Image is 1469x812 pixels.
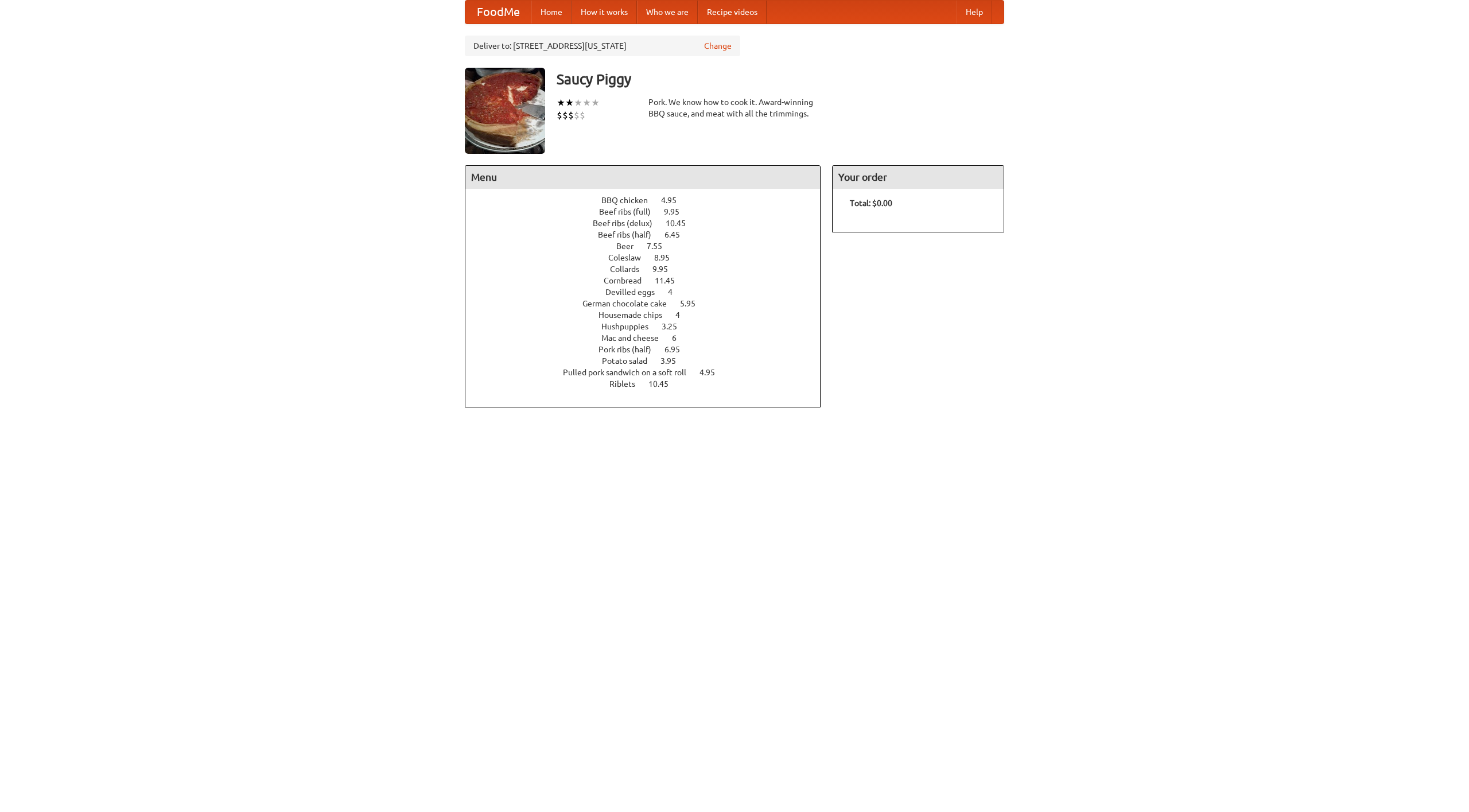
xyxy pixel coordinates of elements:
img: angular.jpg [465,68,545,154]
span: Beer [616,242,645,251]
span: 4 [675,310,691,320]
span: 8.95 [654,253,681,262]
span: Coleslaw [608,253,652,262]
a: How it works [572,1,637,24]
span: 5.95 [680,299,707,308]
span: 6 [672,333,688,343]
span: 4 [668,287,684,297]
a: Beef ribs (half) 6.45 [598,230,701,239]
a: Help [957,1,992,24]
b: Total: $0.00 [850,199,892,208]
a: Recipe videos [698,1,767,24]
a: Cornbread 11.45 [604,276,696,285]
span: Pulled pork sandwich on a soft roll [563,368,698,377]
h4: Your order [833,166,1004,189]
a: Mac and cheese 6 [601,333,698,343]
span: Pork ribs (half) [599,345,663,354]
li: $ [557,109,562,122]
a: Pork ribs (half) 6.95 [599,345,701,354]
span: Potato salad [602,356,659,366]
span: Devilled eggs [605,287,666,297]
li: ★ [574,96,582,109]
a: Riblets 10.45 [609,379,690,388]
span: German chocolate cake [582,299,678,308]
span: Collards [610,265,651,274]
span: Mac and cheese [601,333,670,343]
span: 7.55 [647,242,674,251]
li: ★ [557,96,565,109]
h3: Saucy Piggy [557,68,1004,91]
span: 4.95 [699,368,726,377]
span: Beef ribs (delux) [593,219,664,228]
a: Beef ribs (delux) 10.45 [593,219,707,228]
li: ★ [582,96,591,109]
span: Hushpuppies [601,322,660,331]
span: Riblets [609,379,647,388]
li: $ [574,109,580,122]
a: Beer 7.55 [616,242,683,251]
a: Pulled pork sandwich on a soft roll 4.95 [563,368,736,377]
a: Hushpuppies 3.25 [601,322,698,331]
a: Collards 9.95 [610,265,689,274]
h4: Menu [465,166,820,189]
li: ★ [565,96,574,109]
a: Beef ribs (full) 9.95 [599,207,701,216]
span: 9.95 [652,265,679,274]
a: Coleslaw 8.95 [608,253,691,262]
li: $ [580,109,585,122]
span: BBQ chicken [601,196,659,205]
a: Home [531,1,572,24]
span: 6.45 [664,230,691,239]
a: BBQ chicken 4.95 [601,196,698,205]
span: Beef ribs (half) [598,230,663,239]
span: 3.95 [660,356,687,366]
span: Cornbread [604,276,653,285]
span: 11.45 [655,276,686,285]
span: 9.95 [664,207,691,216]
a: Potato salad 3.95 [602,356,697,366]
span: Beef ribs (full) [599,207,662,216]
div: Deliver to: [STREET_ADDRESS][US_STATE] [465,36,740,56]
li: ★ [591,96,600,109]
span: 10.45 [666,219,697,228]
div: Pork. We know how to cook it. Award-winning BBQ sauce, and meat with all the trimmings. [648,96,821,119]
span: 3.25 [662,322,689,331]
li: $ [562,109,568,122]
a: FoodMe [465,1,531,24]
span: 6.95 [664,345,691,354]
span: 4.95 [661,196,688,205]
a: Change [704,40,732,52]
span: 10.45 [648,379,680,388]
span: Housemade chips [599,310,674,320]
a: Housemade chips 4 [599,310,701,320]
a: Who we are [637,1,698,24]
a: Devilled eggs 4 [605,287,694,297]
li: $ [568,109,574,122]
a: German chocolate cake 5.95 [582,299,717,308]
